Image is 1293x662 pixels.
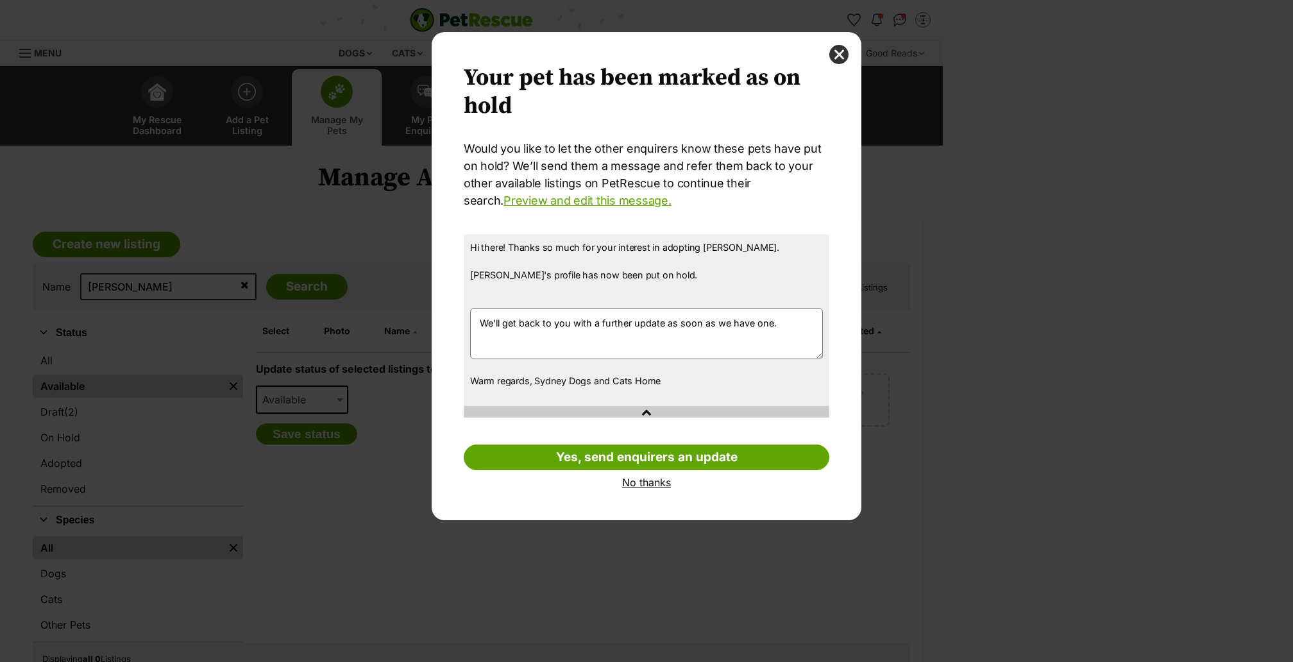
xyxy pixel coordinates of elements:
[464,445,829,470] a: Yes, send enquirers an update
[464,477,829,488] a: No thanks
[470,241,823,296] p: Hi there! Thanks so much for your interest in adopting [PERSON_NAME]. [PERSON_NAME]'s profile has...
[470,308,823,359] textarea: We'll get back to you with a further update as soon as we have one.
[470,374,823,388] p: Warm regards, Sydney Dogs and Cats Home
[464,140,829,209] p: Would you like to let the other enquirers know these pets have put on hold? We’ll send them a mes...
[829,45,849,64] button: close
[503,194,671,207] a: Preview and edit this message.
[464,64,829,121] h2: Your pet has been marked as on hold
